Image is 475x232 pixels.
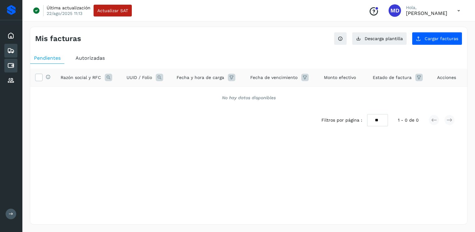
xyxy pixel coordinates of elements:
span: Descarga plantilla [365,36,403,41]
span: Fecha de vencimiento [250,74,297,81]
p: 22/ago/2025 11:13 [47,11,82,16]
p: Última actualización [47,5,90,11]
div: No hay datos disponibles [38,95,459,101]
span: Actualizar SAT [97,8,128,13]
span: Autorizadas [76,55,105,61]
span: Pendientes [34,55,61,61]
div: Embarques [4,44,17,58]
div: Cuentas por pagar [4,59,17,72]
p: Moises Davila [406,10,447,16]
span: Fecha y hora de carga [177,74,224,81]
div: Proveedores [4,74,17,87]
span: Razón social y RFC [61,74,101,81]
button: Actualizar SAT [94,5,132,16]
span: Monto efectivo [324,74,356,81]
span: 1 - 0 de 0 [398,117,419,123]
span: UUID / Folio [127,74,152,81]
button: Cargar facturas [412,32,462,45]
span: Acciones [437,74,456,81]
p: Hola, [406,5,447,10]
div: Inicio [4,29,17,43]
span: Cargar facturas [425,36,458,41]
h4: Mis facturas [35,34,81,43]
span: Filtros por página : [321,117,362,123]
span: Estado de factura [373,74,412,81]
button: Descarga plantilla [352,32,407,45]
